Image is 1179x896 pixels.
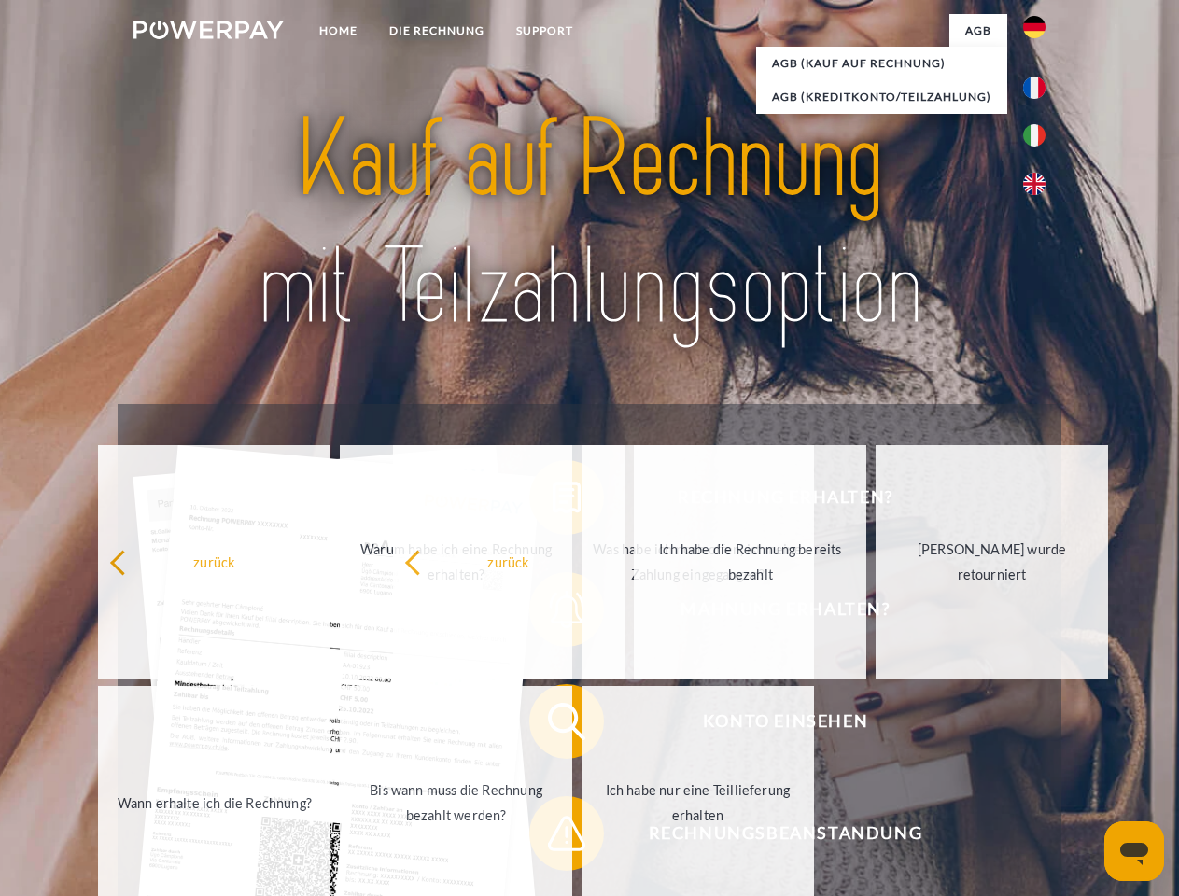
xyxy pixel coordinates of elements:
[351,537,561,587] div: Warum habe ich eine Rechnung erhalten?
[756,47,1007,80] a: AGB (Kauf auf Rechnung)
[351,777,561,828] div: Bis wann muss die Rechnung bezahlt werden?
[1023,124,1046,147] img: it
[949,14,1007,48] a: agb
[303,14,373,48] a: Home
[404,549,614,574] div: zurück
[373,14,500,48] a: DIE RECHNUNG
[109,790,319,815] div: Wann erhalte ich die Rechnung?
[1023,77,1046,99] img: fr
[1023,16,1046,38] img: de
[756,80,1007,114] a: AGB (Kreditkonto/Teilzahlung)
[109,549,319,574] div: zurück
[887,537,1097,587] div: [PERSON_NAME] wurde retourniert
[1023,173,1046,195] img: en
[645,537,855,587] div: Ich habe die Rechnung bereits bezahlt
[178,90,1001,357] img: title-powerpay_de.svg
[500,14,589,48] a: SUPPORT
[133,21,284,39] img: logo-powerpay-white.svg
[593,777,803,828] div: Ich habe nur eine Teillieferung erhalten
[1104,821,1164,881] iframe: Schaltfläche zum Öffnen des Messaging-Fensters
